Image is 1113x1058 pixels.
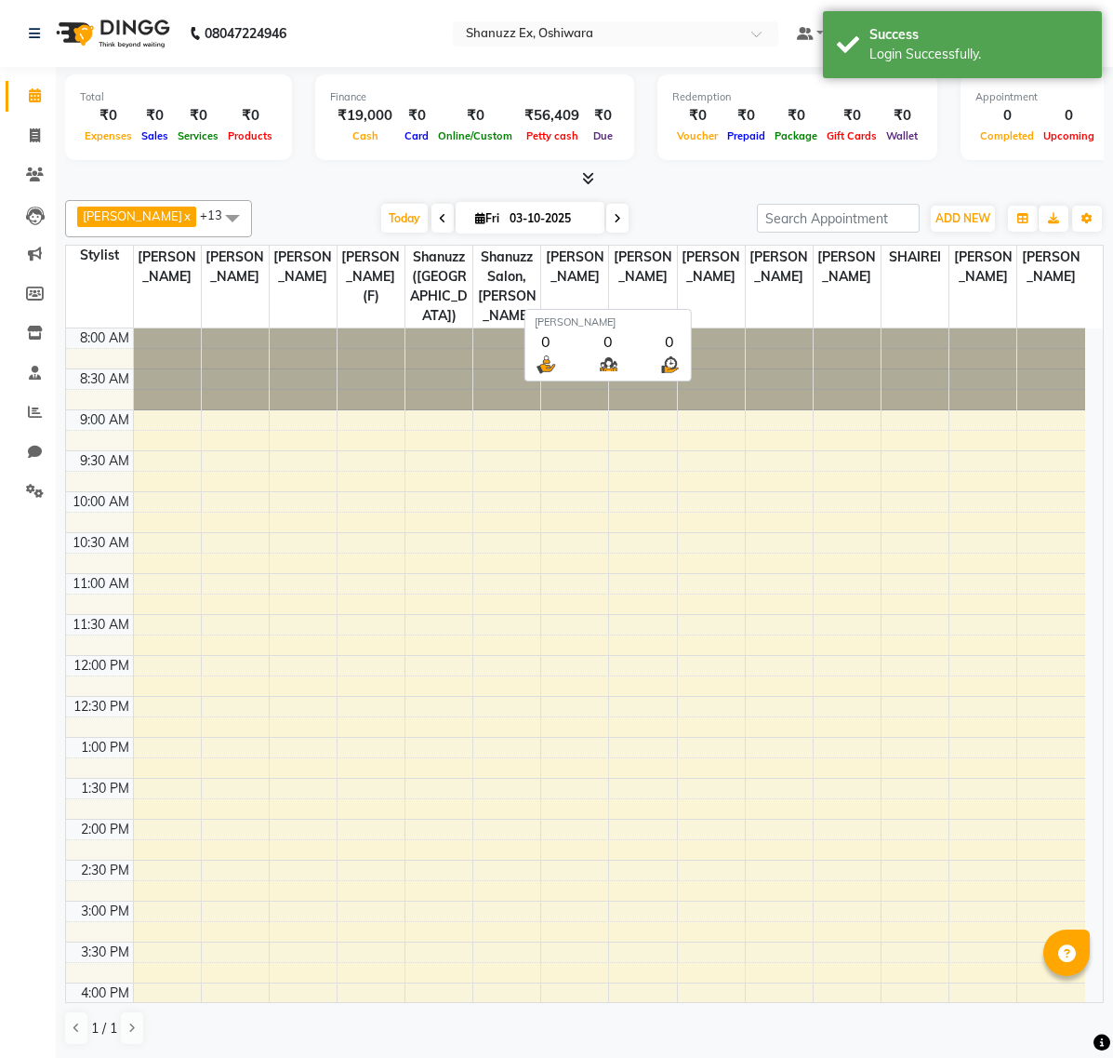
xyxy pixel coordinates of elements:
[770,105,822,127] div: ₹0
[173,105,223,127] div: ₹0
[76,369,133,389] div: 8:30 AM
[270,246,337,288] span: [PERSON_NAME]
[202,246,269,288] span: [PERSON_NAME]
[338,246,404,308] span: [PERSON_NAME] (F)
[200,208,236,222] span: +13
[609,246,676,288] span: [PERSON_NAME]
[881,246,948,269] span: SHAIREI
[504,205,597,233] input: 2025-10-03
[535,330,558,353] div: 0
[77,738,133,757] div: 1:00 PM
[770,129,822,142] span: Package
[91,1019,117,1038] span: 1 / 1
[77,943,133,962] div: 3:30 PM
[672,89,922,105] div: Redemption
[881,129,922,142] span: Wallet
[76,410,133,430] div: 9:00 AM
[1035,984,1094,1039] iframe: chat widget
[814,246,881,288] span: [PERSON_NAME]
[205,7,286,60] b: 08047224946
[672,105,722,127] div: ₹0
[83,208,182,223] span: [PERSON_NAME]
[722,105,770,127] div: ₹0
[381,204,428,233] span: Today
[470,211,504,225] span: Fri
[433,129,517,142] span: Online/Custom
[949,246,1016,288] span: [PERSON_NAME]
[77,902,133,921] div: 3:00 PM
[746,246,813,288] span: [PERSON_NAME]
[77,861,133,880] div: 2:30 PM
[137,129,173,142] span: Sales
[405,246,472,328] span: Shanuzz ([GEOGRAPHIC_DATA])
[400,129,433,142] span: Card
[678,246,745,288] span: [PERSON_NAME]
[433,105,517,127] div: ₹0
[137,105,173,127] div: ₹0
[330,105,400,127] div: ₹19,000
[869,45,1088,64] div: Login Successfully.
[658,330,682,353] div: 0
[672,129,722,142] span: Voucher
[80,89,277,105] div: Total
[722,129,770,142] span: Prepaid
[134,246,201,288] span: [PERSON_NAME]
[80,129,137,142] span: Expenses
[77,984,133,1003] div: 4:00 PM
[587,105,619,127] div: ₹0
[1039,129,1099,142] span: Upcoming
[66,246,133,265] div: Stylist
[596,353,619,376] img: queue.png
[589,129,617,142] span: Due
[535,315,682,330] div: [PERSON_NAME]
[822,129,881,142] span: Gift Cards
[330,89,619,105] div: Finance
[757,204,920,233] input: Search Appointment
[541,246,608,288] span: [PERSON_NAME]
[182,208,191,223] a: x
[70,697,133,716] div: 12:30 PM
[658,353,682,376] img: wait_time.png
[931,206,995,232] button: ADD NEW
[76,451,133,471] div: 9:30 AM
[522,129,583,142] span: Petty cash
[76,328,133,348] div: 8:00 AM
[348,129,383,142] span: Cash
[80,105,137,127] div: ₹0
[975,105,1039,127] div: 0
[400,105,433,127] div: ₹0
[47,7,175,60] img: logo
[69,574,133,594] div: 11:00 AM
[223,129,277,142] span: Products
[70,656,133,676] div: 12:00 PM
[69,492,133,512] div: 10:00 AM
[77,779,133,798] div: 1:30 PM
[975,129,1039,142] span: Completed
[517,105,587,127] div: ₹56,409
[881,105,922,127] div: ₹0
[69,533,133,553] div: 10:30 AM
[822,105,881,127] div: ₹0
[596,330,619,353] div: 0
[473,246,540,328] span: Shanuzz Salon, [PERSON_NAME]
[1017,246,1085,288] span: [PERSON_NAME]
[1039,105,1099,127] div: 0
[935,211,990,225] span: ADD NEW
[869,25,1088,45] div: Success
[173,129,223,142] span: Services
[223,105,277,127] div: ₹0
[535,353,558,376] img: serve.png
[69,615,133,635] div: 11:30 AM
[77,820,133,839] div: 2:00 PM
